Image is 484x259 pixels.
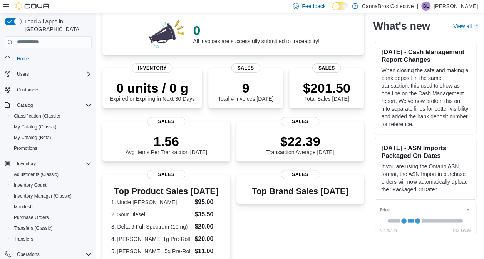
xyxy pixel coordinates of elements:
button: Adjustments (Classic) [8,169,95,180]
span: Transfers [14,236,33,242]
button: Manifests [8,201,95,212]
dt: 5. [PERSON_NAME] .5g Pre-Roll [111,247,192,255]
button: Users [14,70,32,79]
a: My Catalog (Classic) [11,122,60,131]
span: Sales [281,170,319,179]
span: Operations [14,250,92,259]
dt: 2. Sour Diesel [111,211,192,218]
span: Home [14,54,92,63]
div: All invoices are successfully submitted to traceability! [193,23,319,44]
p: 1.56 [126,134,207,149]
span: Sales [231,63,260,73]
p: 9 [218,80,273,96]
svg: External link [473,24,478,29]
span: Operations [17,251,40,257]
button: My Catalog (Classic) [8,121,95,132]
span: Transfers (Classic) [14,225,52,231]
h3: Top Product Sales [DATE] [111,187,221,196]
span: Home [17,56,29,62]
p: If you are using the Ontario ASN format, the ASN Import in purchase orders will now automatically... [381,163,470,193]
span: Load All Apps in [GEOGRAPHIC_DATA] [22,18,92,33]
dt: 4. [PERSON_NAME] 1g Pre-Roll [111,235,192,243]
span: Users [14,70,92,79]
span: My Catalog (Classic) [14,124,57,130]
a: View allExternal link [453,23,478,29]
p: CannaBros Collective [362,2,414,11]
span: Catalog [17,102,33,108]
button: Catalog [2,100,95,111]
a: My Catalog (Beta) [11,133,54,142]
button: Inventory Manager (Classic) [8,191,95,201]
div: Expired or Expiring in Next 30 Days [110,80,195,102]
span: Transfers [11,234,92,244]
img: 0 [147,18,187,49]
span: Purchase Orders [11,213,92,222]
dd: $20.00 [194,222,221,231]
button: Classification (Classic) [8,111,95,121]
dd: $35.50 [194,210,221,219]
a: Transfers [11,234,36,244]
button: Transfers (Classic) [8,223,95,234]
span: Classification (Classic) [14,113,60,119]
button: Users [2,69,95,80]
dt: 3. Delta 9 Full Spectrum (10mg) [111,223,192,231]
span: Promotions [14,145,37,151]
button: Promotions [8,143,95,154]
button: Purchase Orders [8,212,95,223]
span: Customers [17,87,39,93]
span: Inventory Count [14,182,47,188]
dd: $20.00 [194,234,221,244]
p: 0 [193,23,319,38]
a: Classification (Classic) [11,111,64,121]
div: Total # Invoices [DATE] [218,80,273,102]
button: Inventory Count [8,180,95,191]
p: [PERSON_NAME] [434,2,478,11]
div: Total Sales [DATE] [303,80,350,102]
a: Inventory Manager (Classic) [11,191,75,201]
span: Catalog [14,101,92,110]
p: When closing the safe and making a bank deposit in the same transaction, this used to show as one... [381,66,470,128]
a: Customers [14,85,42,95]
a: Promotions [11,144,40,153]
span: Classification (Classic) [11,111,92,121]
a: Manifests [11,202,37,211]
span: Promotions [11,144,92,153]
span: Transfers (Classic) [11,224,92,233]
span: Manifests [11,202,92,211]
span: Adjustments (Classic) [14,171,59,178]
a: Transfers (Classic) [11,224,55,233]
span: Inventory [132,63,173,73]
h2: What's new [373,20,430,32]
span: Users [17,71,29,77]
span: Sales [281,117,319,126]
div: Avg Items Per Transaction [DATE] [126,134,207,155]
p: $201.50 [303,80,350,96]
span: Sales [147,117,185,126]
button: Transfers [8,234,95,244]
span: Sales [147,170,185,179]
button: My Catalog (Beta) [8,132,95,143]
input: Dark Mode [332,2,348,10]
a: Adjustments (Classic) [11,170,62,179]
p: | [417,2,418,11]
span: My Catalog (Beta) [11,133,92,142]
span: Manifests [14,204,33,210]
span: Inventory Count [11,181,92,190]
span: BL [423,2,429,11]
p: $22.39 [266,134,334,149]
div: Transaction Average [DATE] [266,134,334,155]
a: Home [14,54,32,63]
span: Adjustments (Classic) [11,170,92,179]
span: Sales [312,63,341,73]
div: Bryan LaPiana [421,2,430,11]
h3: [DATE] - ASN Imports Packaged On Dates [381,144,470,159]
span: Inventory [14,159,92,168]
span: Inventory Manager (Classic) [11,191,92,201]
button: Inventory [14,159,39,168]
span: My Catalog (Classic) [11,122,92,131]
span: Feedback [302,2,325,10]
span: Inventory Manager (Classic) [14,193,72,199]
dt: 1. Uncle [PERSON_NAME] [111,198,192,206]
a: Purchase Orders [11,213,52,222]
span: My Catalog (Beta) [14,134,51,141]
